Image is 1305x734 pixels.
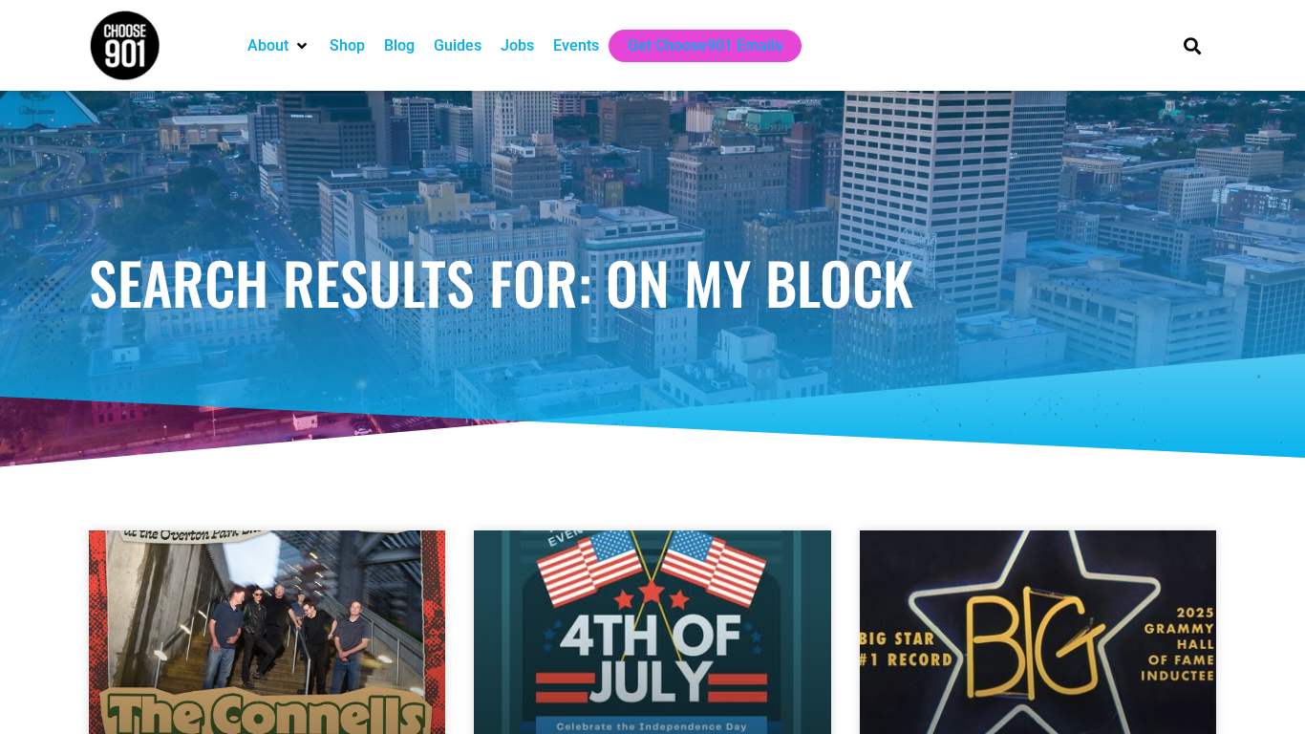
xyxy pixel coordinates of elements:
a: Shop [330,34,365,57]
a: Get Choose901 Emails [628,34,782,57]
div: Search [1177,30,1209,61]
a: About [247,34,289,57]
div: About [238,30,320,62]
nav: Main nav [238,30,1151,62]
a: Events [553,34,599,57]
a: Jobs [501,34,534,57]
a: Guides [434,34,481,57]
h1: Search Results for: on my block [89,253,1216,311]
a: Blog [384,34,415,57]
